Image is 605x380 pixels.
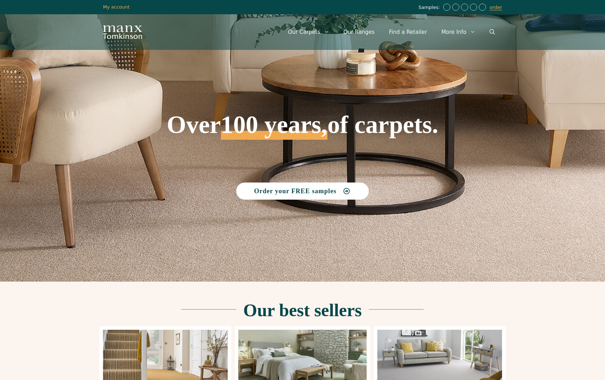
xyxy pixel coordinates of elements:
a: order [490,5,502,10]
h2: Our best sellers [243,301,362,319]
a: Order your FREE samples [236,183,369,200]
a: Our Ranges [336,21,382,43]
span: Order your FREE samples [254,188,336,194]
nav: Primary [281,21,502,43]
h1: Over of carpets. [103,61,502,140]
a: Our Carpets [281,21,336,43]
a: More Info [434,21,482,43]
img: Manx Tomkinson [103,25,142,39]
a: My account [103,4,130,10]
a: Open Search Bar [482,21,502,43]
span: 100 years, [221,118,327,140]
span: Samples: [418,5,441,11]
a: Find a Retailer [382,21,434,43]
